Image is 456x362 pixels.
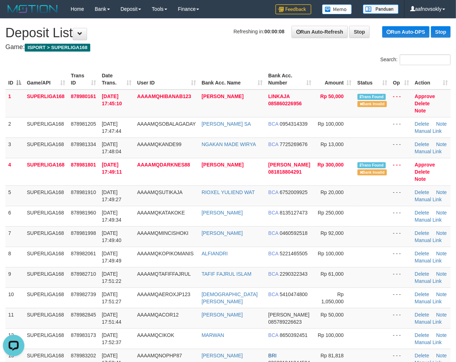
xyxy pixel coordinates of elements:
[390,90,412,117] td: - - -
[415,291,429,297] a: Delete
[99,69,134,90] th: Date Trans.: activate to sort column ascending
[436,210,447,216] a: Note
[24,226,68,247] td: SUPERLIGA168
[24,247,68,267] td: SUPERLIGA168
[24,185,68,206] td: SUPERLIGA168
[280,141,308,147] span: Copy 7725269676 to clipboard
[71,353,96,358] span: 878983202
[436,291,447,297] a: Note
[268,141,278,147] span: BCA
[268,291,278,297] span: BCA
[415,251,429,256] a: Delete
[137,93,191,99] span: AAAAMQHIBANAB123
[390,267,412,288] td: - - -
[436,141,447,147] a: Note
[202,332,224,338] a: MARWAN
[137,251,194,256] span: AAAAMQKOPIKOMANIS
[5,44,451,51] h4: Game:
[71,312,96,318] span: 878982845
[202,312,243,318] a: [PERSON_NAME]
[71,251,96,256] span: 878982061
[390,69,412,90] th: Op: activate to sort column ascending
[415,128,442,134] a: Manual Link
[322,4,352,14] img: Button%20Memo.svg
[415,278,442,284] a: Manual Link
[415,230,429,236] a: Delete
[415,271,429,277] a: Delete
[5,226,24,247] td: 7
[357,162,386,168] span: Similar transaction found
[71,162,96,168] span: 878981801
[268,312,309,318] span: [PERSON_NAME]
[5,267,24,288] td: 9
[24,206,68,226] td: SUPERLIGA168
[137,210,185,216] span: AAAAMQKATAKOKE
[24,288,68,308] td: SUPERLIGA168
[321,189,344,195] span: Rp 20,000
[137,121,196,127] span: AAAAMQSOBALAGADAY
[71,93,96,99] span: 878980161
[280,251,308,256] span: Copy 5221465505 to clipboard
[24,328,68,349] td: SUPERLIGA168
[280,121,308,127] span: Copy 0954314339 to clipboard
[415,312,429,318] a: Delete
[268,251,278,256] span: BCA
[321,353,344,358] span: Rp 81,818
[3,3,24,24] button: Open LiveChat chat widget
[280,332,308,338] span: Copy 8650392451 to clipboard
[318,121,344,127] span: Rp 100,000
[202,162,244,168] a: [PERSON_NAME]
[321,141,344,147] span: Rp 13,000
[268,189,278,195] span: BCA
[318,332,344,338] span: Rp 100,000
[382,26,429,38] a: Run Auto-DPS
[265,69,314,90] th: Bank Acc. Number: activate to sort column ascending
[102,230,121,243] span: [DATE] 17:49:40
[5,69,24,90] th: ID: activate to sort column descending
[292,26,348,38] a: Run Auto-Refresh
[355,69,390,90] th: Status: activate to sort column ascending
[137,271,191,277] span: AAAAMQTAFIFFAJRUL
[268,162,310,168] span: [PERSON_NAME]
[5,288,24,308] td: 10
[268,210,278,216] span: BCA
[24,90,68,117] td: SUPERLIGA168
[5,206,24,226] td: 6
[415,217,442,223] a: Manual Link
[415,93,435,99] a: Approve
[202,353,243,358] a: [PERSON_NAME]
[317,162,344,168] span: Rp 300,000
[71,189,96,195] span: 878981910
[321,312,344,318] span: Rp 50,000
[268,230,278,236] span: BCA
[202,121,251,127] a: [PERSON_NAME] SA
[268,101,302,106] span: Copy 085860226956 to clipboard
[71,271,96,277] span: 878982710
[199,69,265,90] th: Bank Acc. Name: activate to sort column ascending
[400,54,451,65] input: Search:
[102,141,121,154] span: [DATE] 17:48:04
[275,4,311,14] img: Feedback.jpg
[390,137,412,158] td: - - -
[363,4,399,14] img: panduan.png
[5,158,24,185] td: 4
[5,185,24,206] td: 5
[5,247,24,267] td: 8
[234,29,284,34] span: Refreshing in:
[415,101,430,106] a: Delete
[202,251,228,256] a: ALFIANDRI
[68,69,99,90] th: Trans ID: activate to sort column ascending
[202,210,243,216] a: [PERSON_NAME]
[5,4,60,14] img: MOTION_logo.png
[390,288,412,308] td: - - -
[436,189,447,195] a: Note
[415,197,442,202] a: Manual Link
[412,69,451,90] th: Action: activate to sort column ascending
[202,291,258,304] a: [DEMOGRAPHIC_DATA][PERSON_NAME]
[318,210,344,216] span: Rp 250,000
[137,230,188,236] span: AAAAMQMINCISHOKI
[268,271,278,277] span: BCA
[71,210,96,216] span: 878981960
[357,94,386,100] span: Similar transaction found
[436,353,447,358] a: Note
